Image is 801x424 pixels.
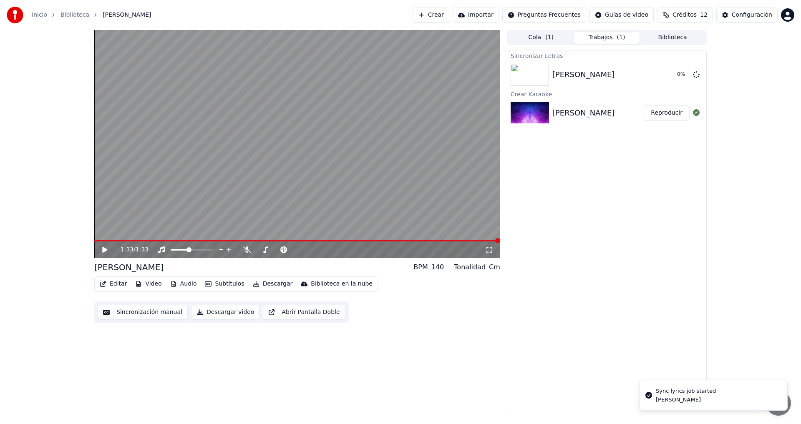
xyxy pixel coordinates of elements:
[249,278,296,290] button: Descargar
[656,396,716,404] div: [PERSON_NAME]
[136,246,149,254] span: 1:33
[413,262,428,272] div: BPM
[191,305,259,320] button: Descargar video
[552,107,615,119] div: [PERSON_NAME]
[732,11,772,19] div: Configuración
[431,262,444,272] div: 140
[167,278,200,290] button: Audio
[94,261,164,273] div: [PERSON_NAME]
[502,8,586,23] button: Preguntas Frecuentes
[132,278,165,290] button: Video
[677,71,690,78] div: 0 %
[640,32,705,44] button: Biblioteca
[98,305,188,320] button: Sincronización manual
[32,11,151,19] nav: breadcrumb
[507,89,706,99] div: Crear Karaoke
[656,387,716,395] div: Sync lyrics job started
[700,11,708,19] span: 12
[413,8,449,23] button: Crear
[103,11,151,19] span: [PERSON_NAME]
[202,278,247,290] button: Subtítulos
[121,246,141,254] div: /
[552,69,615,80] div: [PERSON_NAME]
[96,278,130,290] button: Editar
[716,8,778,23] button: Configuración
[507,50,706,60] div: Sincronizar Letras
[545,33,554,42] span: ( 1 )
[657,8,713,23] button: Créditos12
[617,33,625,42] span: ( 1 )
[121,246,133,254] span: 1:33
[644,105,690,120] button: Reproducir
[311,280,373,288] div: Biblioteca en la nube
[589,8,654,23] button: Guías de video
[489,262,500,272] div: Cm
[454,262,486,272] div: Tonalidad
[673,11,697,19] span: Créditos
[263,305,345,320] button: Abrir Pantalla Doble
[508,32,574,44] button: Cola
[574,32,640,44] button: Trabajos
[32,11,47,19] a: Inicio
[60,11,89,19] a: Biblioteca
[7,7,23,23] img: youka
[453,8,499,23] button: Importar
